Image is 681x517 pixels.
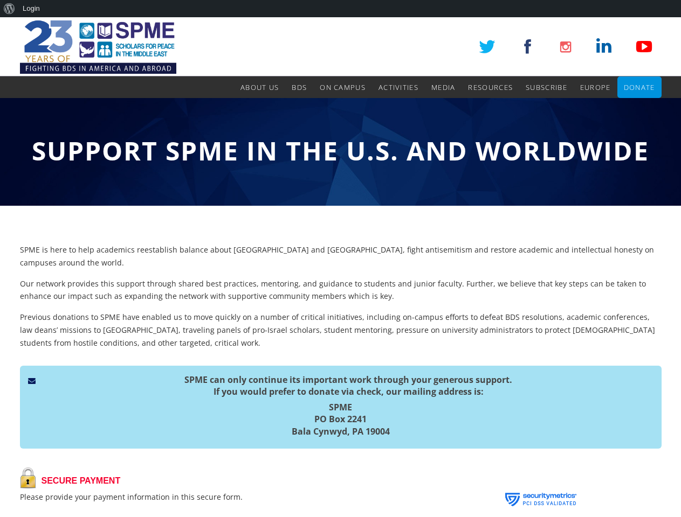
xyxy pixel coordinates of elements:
[20,311,662,349] p: Previous donations to SPME have enabled us to move quickly on a number of critical initiatives, i...
[468,76,513,98] a: Resources
[580,76,611,98] a: Europe
[431,76,456,98] a: Media
[624,76,655,98] a: Donate
[379,82,418,92] span: Activities
[379,76,418,98] a: Activities
[20,243,662,269] p: SPME is here to help academics reestablish balance about [GEOGRAPHIC_DATA] and [GEOGRAPHIC_DATA],...
[20,277,662,303] p: Our network provides this support through shared best practices, mentoring, and guidance to stude...
[320,82,366,92] span: On Campus
[526,82,567,92] span: Subscribe
[28,374,654,398] h5: SPME can only continue its important work through your generous support. If you would prefer to d...
[240,76,279,98] a: About Us
[320,76,366,98] a: On Campus
[32,133,649,168] span: Support SPME in the U.S. and Worldwide
[20,17,176,76] img: SPME
[431,82,456,92] span: Media
[580,82,611,92] span: Europe
[468,82,513,92] span: Resources
[28,401,654,437] h5: SPME PO Box 2241 Bala Cynwyd, PA 19004
[292,82,307,92] span: BDS
[292,76,307,98] a: BDS
[526,76,567,98] a: Subscribe
[624,82,655,92] span: Donate
[240,82,279,92] span: About Us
